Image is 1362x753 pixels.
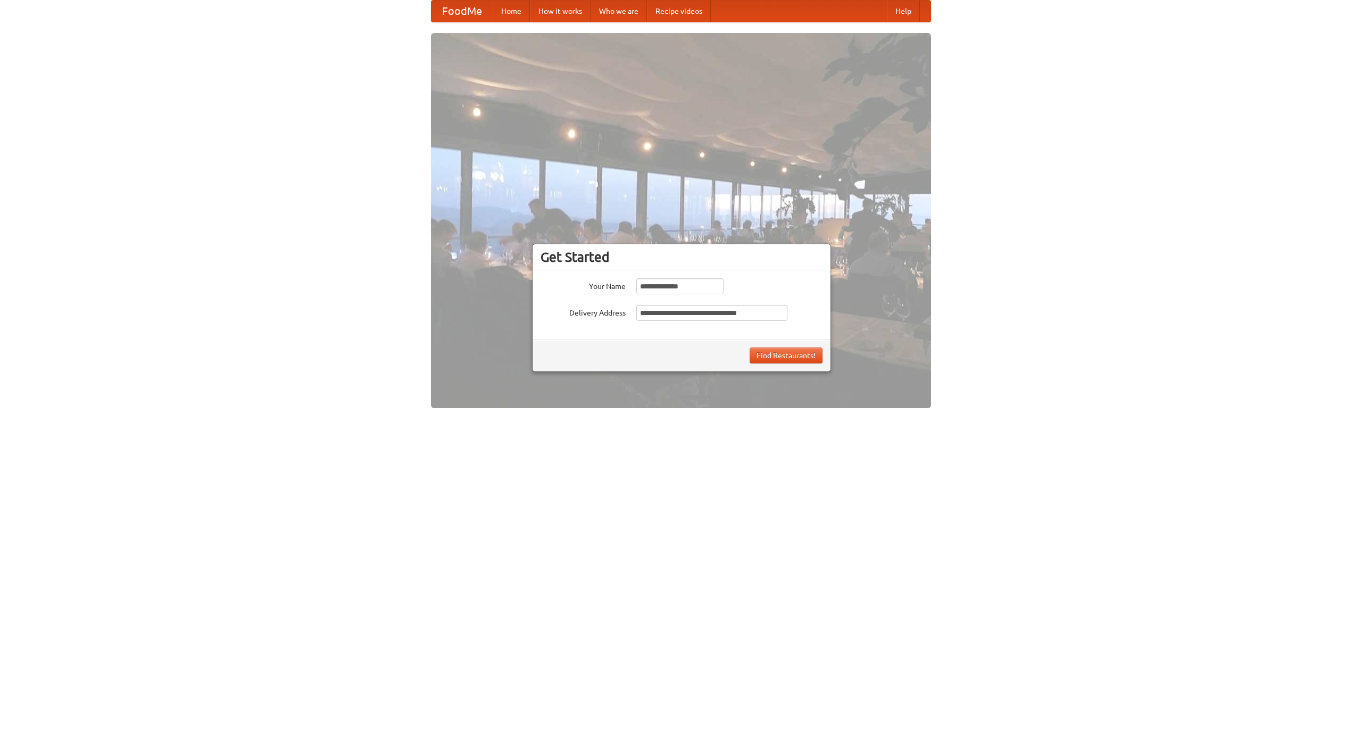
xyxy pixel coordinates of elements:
a: Recipe videos [647,1,711,22]
label: Delivery Address [541,305,626,318]
a: FoodMe [431,1,493,22]
a: Home [493,1,530,22]
h3: Get Started [541,249,823,265]
a: Help [887,1,920,22]
button: Find Restaurants! [750,347,823,363]
label: Your Name [541,278,626,292]
a: Who we are [591,1,647,22]
a: How it works [530,1,591,22]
